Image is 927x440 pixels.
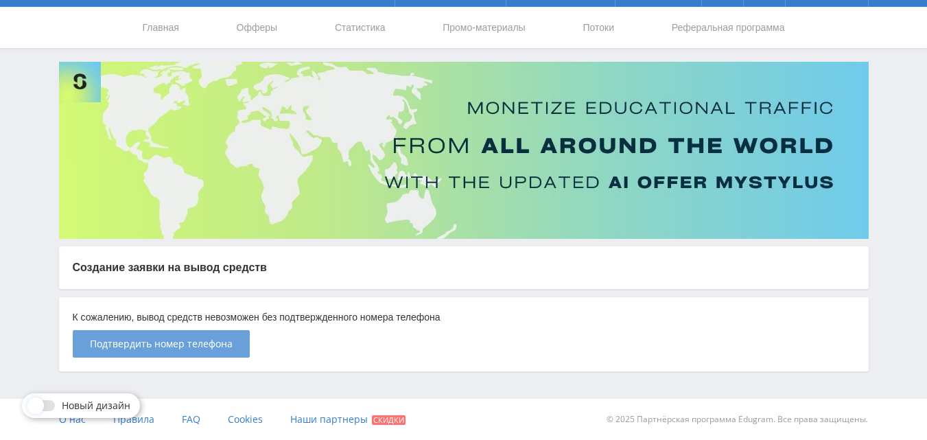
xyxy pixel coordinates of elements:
[581,7,615,48] a: Потоки
[333,7,387,48] a: Статистика
[228,399,263,440] a: Cookies
[73,311,855,325] p: К сожалению, вывод средств невозможен без подтвержденного номера телефона
[73,260,855,275] p: Создание заявки на вывод средств
[290,413,368,426] span: Наши партнеры
[113,399,154,440] a: Правила
[90,338,233,349] span: Подтвердить номер телефона
[59,413,86,426] span: О нас
[59,62,869,239] img: Banner
[62,400,130,411] span: Новый дизайн
[228,413,263,426] span: Cookies
[73,330,250,358] button: Подтвердить номер телефона
[141,7,180,48] a: Главная
[290,399,406,440] a: Наши партнеры Скидки
[470,399,868,440] div: © 2025 Партнёрская программа Edugram. Все права защищены.
[235,7,279,48] a: Офферы
[113,413,154,426] span: Правила
[182,399,200,440] a: FAQ
[441,7,526,48] a: Промо-материалы
[182,413,200,426] span: FAQ
[59,399,86,440] a: О нас
[670,7,786,48] a: Реферальная программа
[372,415,406,425] span: Скидки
